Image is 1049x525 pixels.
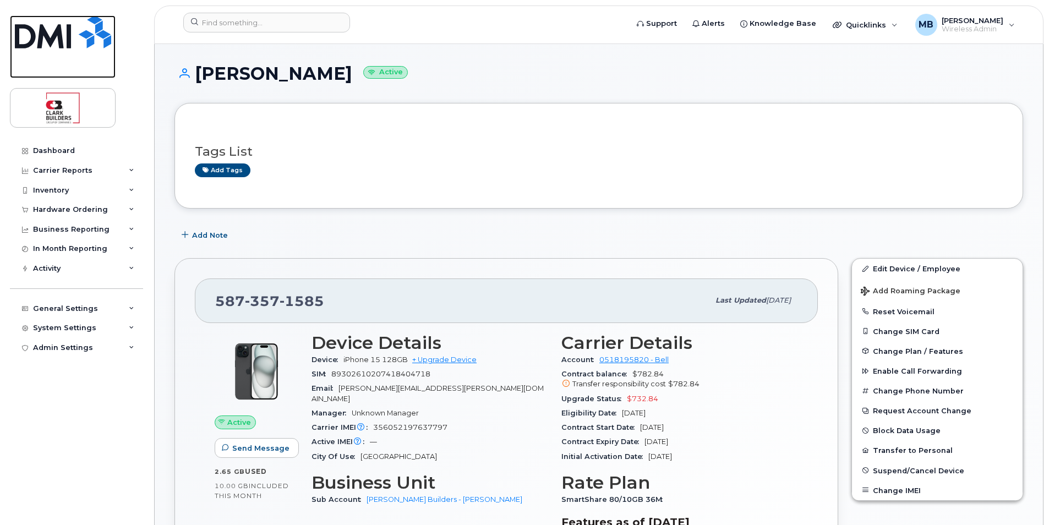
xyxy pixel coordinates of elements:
[312,384,544,402] span: [PERSON_NAME][EMAIL_ADDRESS][PERSON_NAME][DOMAIN_NAME]
[852,259,1023,278] a: Edit Device / Employee
[852,440,1023,460] button: Transfer to Personal
[852,381,1023,401] button: Change Phone Number
[215,482,249,490] span: 10.00 GB
[644,437,668,446] span: [DATE]
[312,495,367,504] span: Sub Account
[668,380,700,388] span: $782.84
[852,341,1023,361] button: Change Plan / Features
[715,296,766,304] span: Last updated
[873,367,962,375] span: Enable Call Forwarding
[627,395,658,403] span: $732.84
[622,409,646,417] span: [DATE]
[561,423,640,431] span: Contract Start Date
[561,370,632,378] span: Contract balance
[245,467,267,475] span: used
[766,296,791,304] span: [DATE]
[331,370,430,378] span: 89302610207418404718
[174,225,237,245] button: Add Note
[312,370,331,378] span: SIM
[561,452,648,461] span: Initial Activation Date
[561,495,668,504] span: SmartShare 80/10GB 36M
[561,395,627,403] span: Upgrade Status
[223,338,289,404] img: iPhone_15_Black.png
[215,468,245,475] span: 2.65 GB
[640,423,664,431] span: [DATE]
[561,356,599,364] span: Account
[363,66,408,79] small: Active
[312,473,548,493] h3: Business Unit
[280,293,324,309] span: 1585
[312,409,352,417] span: Manager
[561,473,798,493] h3: Rate Plan
[367,495,522,504] a: [PERSON_NAME] Builders - [PERSON_NAME]
[1001,477,1041,517] iframe: Messenger Launcher
[572,380,666,388] span: Transfer responsibility cost
[599,356,669,364] a: 0518195820 - Bell
[195,163,250,177] a: Add tags
[312,437,370,446] span: Active IMEI
[312,356,343,364] span: Device
[852,480,1023,500] button: Change IMEI
[852,420,1023,440] button: Block Data Usage
[312,384,338,392] span: Email
[852,279,1023,302] button: Add Roaming Package
[873,347,963,355] span: Change Plan / Features
[561,409,622,417] span: Eligibility Date
[215,482,289,500] span: included this month
[852,461,1023,480] button: Suspend/Cancel Device
[352,409,419,417] span: Unknown Manager
[561,437,644,446] span: Contract Expiry Date
[373,423,447,431] span: 356052197637797
[561,370,798,390] span: $782.84
[192,230,228,240] span: Add Note
[852,321,1023,341] button: Change SIM Card
[360,452,437,461] span: [GEOGRAPHIC_DATA]
[852,302,1023,321] button: Reset Voicemail
[245,293,280,309] span: 357
[873,466,964,474] span: Suspend/Cancel Device
[852,401,1023,420] button: Request Account Change
[852,361,1023,381] button: Enable Call Forwarding
[215,293,324,309] span: 587
[174,64,1023,83] h1: [PERSON_NAME]
[648,452,672,461] span: [DATE]
[232,443,289,453] span: Send Message
[312,452,360,461] span: City Of Use
[312,333,548,353] h3: Device Details
[343,356,408,364] span: iPhone 15 128GB
[861,287,960,297] span: Add Roaming Package
[195,145,1003,158] h3: Tags List
[412,356,477,364] a: + Upgrade Device
[312,423,373,431] span: Carrier IMEI
[215,438,299,458] button: Send Message
[227,417,251,428] span: Active
[370,437,377,446] span: —
[561,333,798,353] h3: Carrier Details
